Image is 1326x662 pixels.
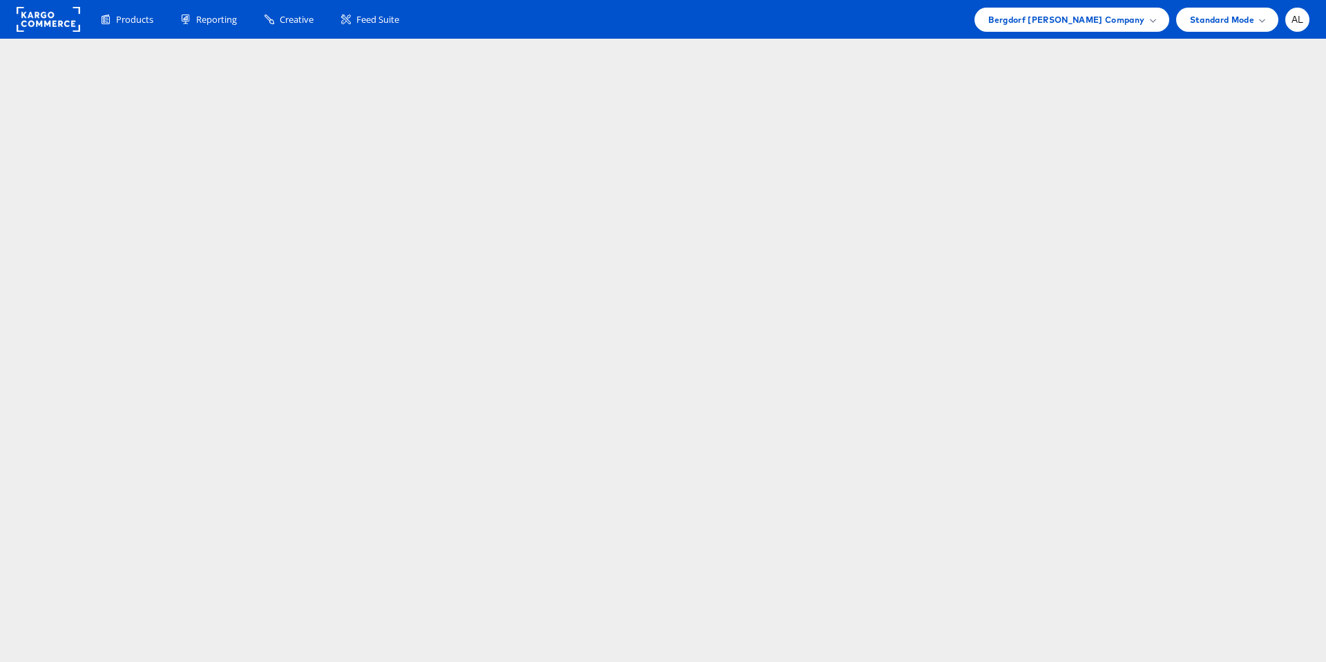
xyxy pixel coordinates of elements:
span: Creative [280,13,314,26]
span: Products [116,13,153,26]
span: Feed Suite [356,13,399,26]
span: Reporting [196,13,237,26]
span: AL [1291,15,1304,24]
span: Bergdorf [PERSON_NAME] Company [988,12,1144,27]
span: Standard Mode [1190,12,1254,27]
